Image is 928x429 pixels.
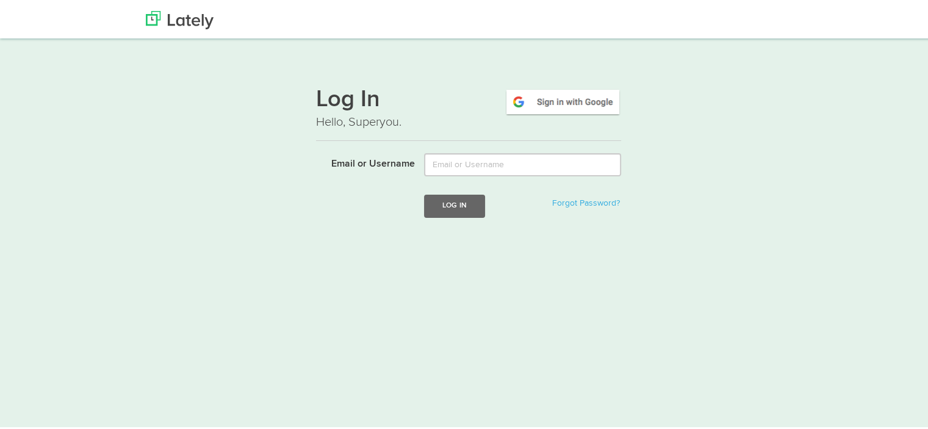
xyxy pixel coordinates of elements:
[424,151,621,175] input: Email or Username
[424,193,485,215] button: Log In
[316,112,621,129] p: Hello, Superyou.
[316,86,621,112] h1: Log In
[505,86,621,114] img: google-signin.png
[552,197,620,206] a: Forgot Password?
[146,9,214,27] img: Lately
[307,151,415,170] label: Email or Username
